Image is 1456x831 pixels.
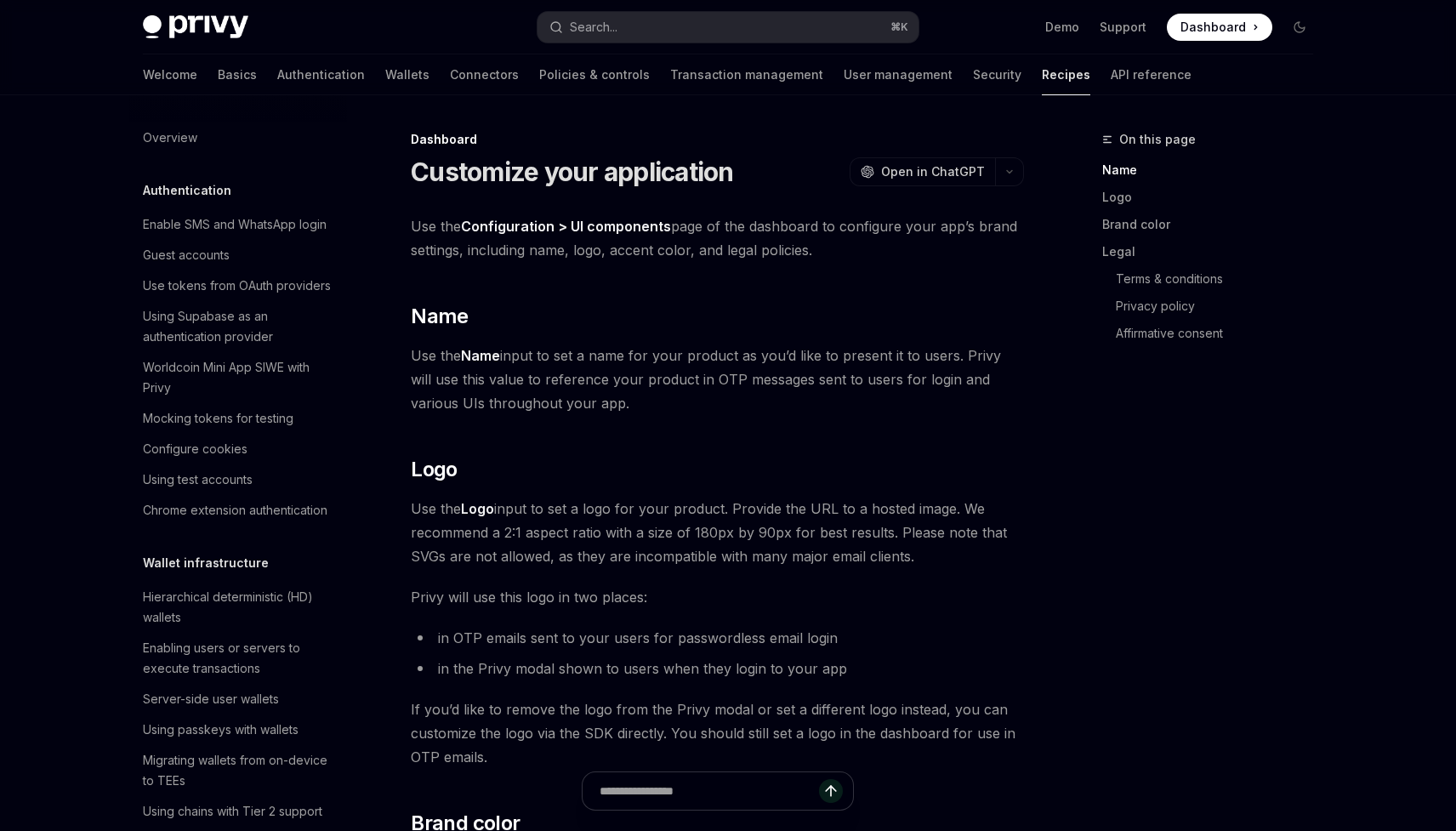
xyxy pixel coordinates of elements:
span: Use the page of the dashboard to configure your app’s brand settings, including name, logo, accen... [411,214,1024,262]
div: Enable SMS and WhatsApp login [143,214,327,235]
span: If you’d like to remove the logo from the Privy modal or set a different logo instead, you can cu... [411,697,1024,769]
a: Hierarchical deterministic (HD) wallets [129,582,347,633]
div: Guest accounts [143,245,230,265]
a: Wallets [385,54,429,95]
a: Brand color [1102,211,1327,238]
a: API reference [1111,54,1192,95]
li: in the Privy modal shown to users when they login to your app [411,657,1024,680]
div: Configure cookies [143,439,247,459]
a: Chrome extension authentication [129,495,347,526]
div: Using Supabase as an authentication provider [143,306,337,347]
a: Authentication [277,54,365,95]
span: Dashboard [1180,19,1246,36]
div: Worldcoin Mini App SIWE with Privy [143,357,337,398]
a: Name [1102,157,1327,184]
div: Hierarchical deterministic (HD) wallets [143,587,337,628]
a: Enabling users or servers to execute transactions [129,633,347,684]
a: Connectors [450,54,519,95]
a: Welcome [143,54,197,95]
li: in OTP emails sent to your users for passwordless email login [411,626,1024,650]
div: Mocking tokens for testing [143,408,293,429]
a: Guest accounts [129,240,347,270]
a: Policies & controls [539,54,650,95]
strong: Name [461,347,500,364]
h5: Authentication [143,180,231,201]
div: Overview [143,128,197,148]
strong: Logo [461,500,494,517]
a: Overview [129,122,347,153]
div: Server-side user wallets [143,689,279,709]
a: Enable SMS and WhatsApp login [129,209,347,240]
a: Support [1100,19,1146,36]
a: Privacy policy [1116,293,1327,320]
span: Use the input to set a logo for your product. Provide the URL to a hosted image. We recommend a 2... [411,497,1024,568]
a: User management [844,54,953,95]
a: Worldcoin Mini App SIWE with Privy [129,352,347,403]
div: Using passkeys with wallets [143,720,299,740]
button: Search...⌘K [537,12,919,43]
div: Search... [570,17,617,37]
a: Affirmative consent [1116,320,1327,347]
a: Recipes [1042,54,1090,95]
span: Privy will use this logo in two places: [411,585,1024,609]
a: Basics [218,54,257,95]
span: Logo [411,456,458,483]
a: Transaction management [670,54,823,95]
div: Dashboard [411,131,1024,148]
a: Using chains with Tier 2 support [129,796,347,827]
a: Using test accounts [129,464,347,495]
a: Terms & conditions [1116,265,1327,293]
div: Enabling users or servers to execute transactions [143,638,337,679]
a: Security [973,54,1021,95]
a: Demo [1045,19,1079,36]
a: Configure cookies [129,434,347,464]
img: dark logo [143,15,248,39]
span: On this page [1119,129,1196,150]
a: Using Supabase as an authentication provider [129,301,347,352]
button: Open in ChatGPT [850,157,995,186]
div: Chrome extension authentication [143,500,327,521]
span: ⌘ K [890,20,908,34]
a: Legal [1102,238,1327,265]
div: Using test accounts [143,470,253,490]
div: Using chains with Tier 2 support [143,801,322,822]
span: Name [411,303,469,330]
span: Open in ChatGPT [881,163,985,180]
strong: Configuration > UI components [461,218,671,235]
h5: Wallet infrastructure [143,553,269,573]
a: Use tokens from OAuth providers [129,270,347,301]
button: Send message [819,779,843,803]
a: Using passkeys with wallets [129,714,347,745]
a: Dashboard [1167,14,1272,41]
h1: Customize your application [411,157,734,187]
a: Mocking tokens for testing [129,403,347,434]
a: Migrating wallets from on-device to TEEs [129,745,347,796]
a: Server-side user wallets [129,684,347,714]
a: Logo [1102,184,1327,211]
button: Toggle dark mode [1286,14,1313,41]
div: Use tokens from OAuth providers [143,276,331,296]
div: Migrating wallets from on-device to TEEs [143,750,337,791]
span: Use the input to set a name for your product as you’d like to present it to users. Privy will use... [411,344,1024,415]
